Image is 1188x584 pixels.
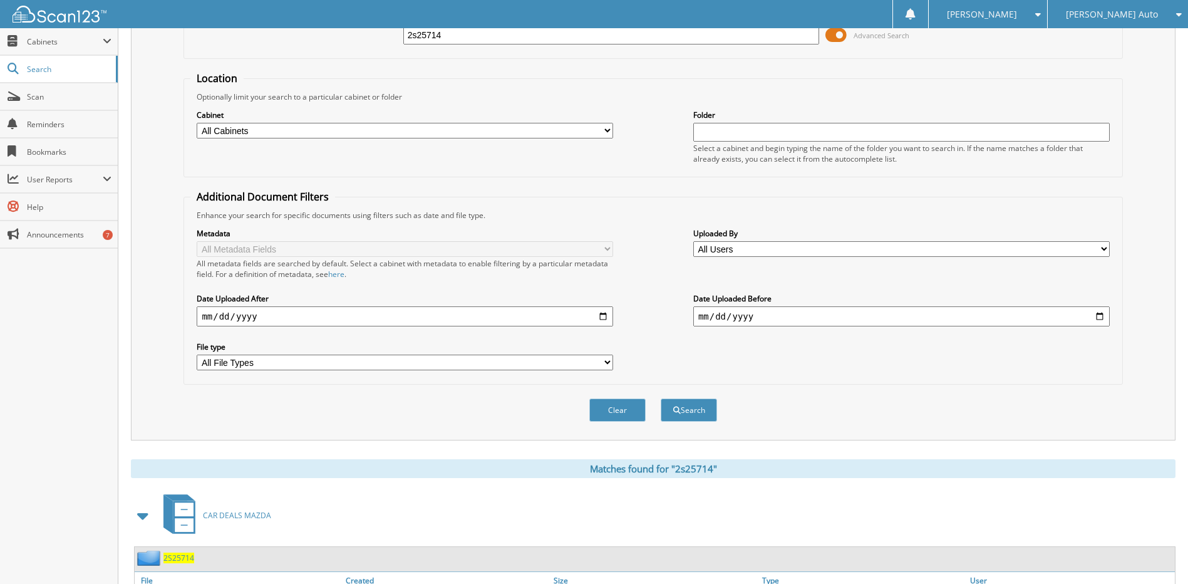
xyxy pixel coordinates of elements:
legend: Additional Document Filters [190,190,335,204]
label: Metadata [197,228,613,239]
div: Matches found for "2s25714" [131,459,1175,478]
button: Clear [589,399,646,422]
span: Cabinets [27,36,103,47]
iframe: Chat Widget [1125,524,1188,584]
span: Help [27,202,111,212]
input: end [693,306,1110,326]
label: Folder [693,110,1110,120]
span: [PERSON_NAME] Auto [1066,11,1158,18]
span: Advanced Search [854,31,909,40]
span: Bookmarks [27,147,111,157]
span: Announcements [27,229,111,240]
span: [PERSON_NAME] [947,11,1017,18]
input: start [197,306,613,326]
label: Date Uploaded After [197,293,613,304]
img: scan123-logo-white.svg [13,6,106,23]
a: here [328,269,344,279]
div: 7 [103,230,113,240]
img: folder2.png [137,550,163,566]
div: Enhance your search for specific documents using filters such as date and file type. [190,210,1115,221]
label: File type [197,342,613,352]
legend: Location [190,71,244,85]
a: 2S25714 [163,553,194,563]
span: Search [27,64,110,75]
a: CAR DEALS MAZDA [156,491,271,540]
label: Date Uploaded Before [693,293,1110,304]
div: Optionally limit your search to a particular cabinet or folder [190,91,1115,102]
span: User Reports [27,174,103,185]
span: CAR DEALS MAZDA [203,510,271,521]
span: Reminders [27,119,111,130]
span: Scan [27,91,111,102]
button: Search [661,399,717,422]
div: All metadata fields are searched by default. Select a cabinet with metadata to enable filtering b... [197,258,613,279]
label: Cabinet [197,110,613,120]
label: Uploaded By [693,228,1110,239]
div: Select a cabinet and begin typing the name of the folder you want to search in. If the name match... [693,143,1110,164]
